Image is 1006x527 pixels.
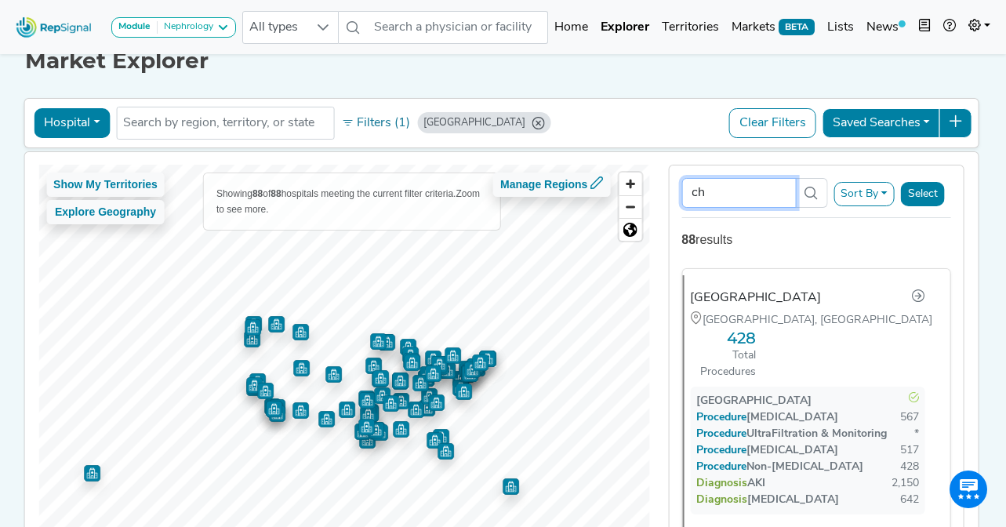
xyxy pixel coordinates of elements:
div: Map marker [439,362,456,379]
div: Map marker [472,354,488,371]
div: Map marker [404,354,420,371]
div: Map marker [246,377,263,394]
div: Map marker [383,395,399,412]
div: Map marker [325,366,342,383]
div: Map marker [421,388,438,405]
div: Map marker [368,422,384,438]
span: Procedure [712,461,746,473]
div: Map marker [425,365,441,382]
div: [MEDICAL_DATA] [696,492,839,508]
span: Showing of hospitals meeting the current filter criteria. [216,188,456,199]
div: Map marker [402,347,419,363]
div: 517 [900,442,919,459]
div: Map marker [393,421,409,438]
div: Map marker [267,402,283,418]
div: Map marker [404,354,420,370]
div: Map marker [392,373,409,389]
div: 642 [900,492,919,508]
span: Reset zoom [619,219,641,241]
span: Zoom out [619,196,641,218]
div: Map marker [392,373,409,390]
div: [GEOGRAPHIC_DATA], [GEOGRAPHIC_DATA] [690,311,925,329]
div: Map marker [452,380,469,396]
a: News [860,12,912,43]
span: Diagnosis [712,494,747,506]
div: Map marker [354,423,371,440]
div: Childrens Hospital [417,112,550,133]
span: Zoom to see more. [216,188,480,215]
div: UltraFiltration & Monitoring [696,426,887,442]
div: Map marker [359,432,376,449]
div: Map marker [408,402,424,418]
div: Map marker [358,391,375,407]
div: Map marker [365,358,382,374]
div: Map marker [339,402,355,418]
button: Sort By [833,182,895,206]
div: Map marker [432,358,449,375]
div: Map marker [269,405,285,422]
div: Map marker [379,334,395,351]
div: Non-[MEDICAL_DATA] [696,459,863,475]
div: Map marker [428,394,445,411]
button: Intel Book [912,12,937,43]
div: Map marker [462,365,478,382]
div: Map marker [372,371,388,387]
button: Select [901,182,945,206]
div: Map marker [393,393,409,409]
div: Map marker [418,370,434,387]
div: Map marker [438,443,454,460]
div: 567 [900,409,919,426]
h1: Market Explorer [25,48,981,75]
div: Map marker [370,333,387,350]
div: Map marker [461,365,478,381]
div: Map marker [245,316,262,333]
div: Map marker [469,360,485,376]
div: Map marker [378,334,394,351]
button: Explore Geography [46,200,165,224]
div: Map marker [419,366,436,383]
div: Map marker [464,362,481,378]
h3: 428 [690,329,756,347]
div: Map marker [467,358,484,375]
b: 88 [271,188,281,199]
span: Procedure [712,428,746,440]
div: Map marker [425,351,441,367]
div: Map marker [467,358,483,375]
button: Clear Filters [729,108,816,138]
div: Map marker [244,331,260,347]
button: Manage Regions [493,173,610,197]
div: Map marker [264,398,281,415]
input: Search a physician or facility [368,11,548,44]
div: Map marker [266,401,282,417]
button: Hospital [34,108,110,138]
div: Map marker [292,402,309,419]
div: Map marker [268,316,285,333]
a: Lists [821,12,860,43]
div: Map marker [400,339,416,355]
div: Nephrology [158,21,213,34]
div: Map marker [459,366,475,383]
button: Zoom in [619,173,641,195]
div: Map marker [293,360,310,376]
input: Search Term [681,178,796,208]
div: Map marker [249,373,266,390]
span: All types [243,12,308,43]
span: Procedure [712,445,746,456]
div: Map marker [359,392,376,409]
button: Reset bearing to north [619,218,641,241]
button: Show My Territories [46,173,165,197]
div: results [681,231,951,249]
div: Map marker [503,478,519,495]
div: [MEDICAL_DATA] [696,409,838,426]
button: Filters (1) [337,110,414,136]
div: Map marker [445,347,461,364]
div: Map marker [84,465,100,482]
div: Map marker [403,353,419,369]
span: Procedure [712,412,746,423]
div: Map marker [245,319,261,336]
div: Map marker [372,370,389,387]
a: Explorer [594,12,656,43]
div: Map marker [292,324,309,340]
div: Map marker [257,383,274,399]
div: 428 [900,459,919,475]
